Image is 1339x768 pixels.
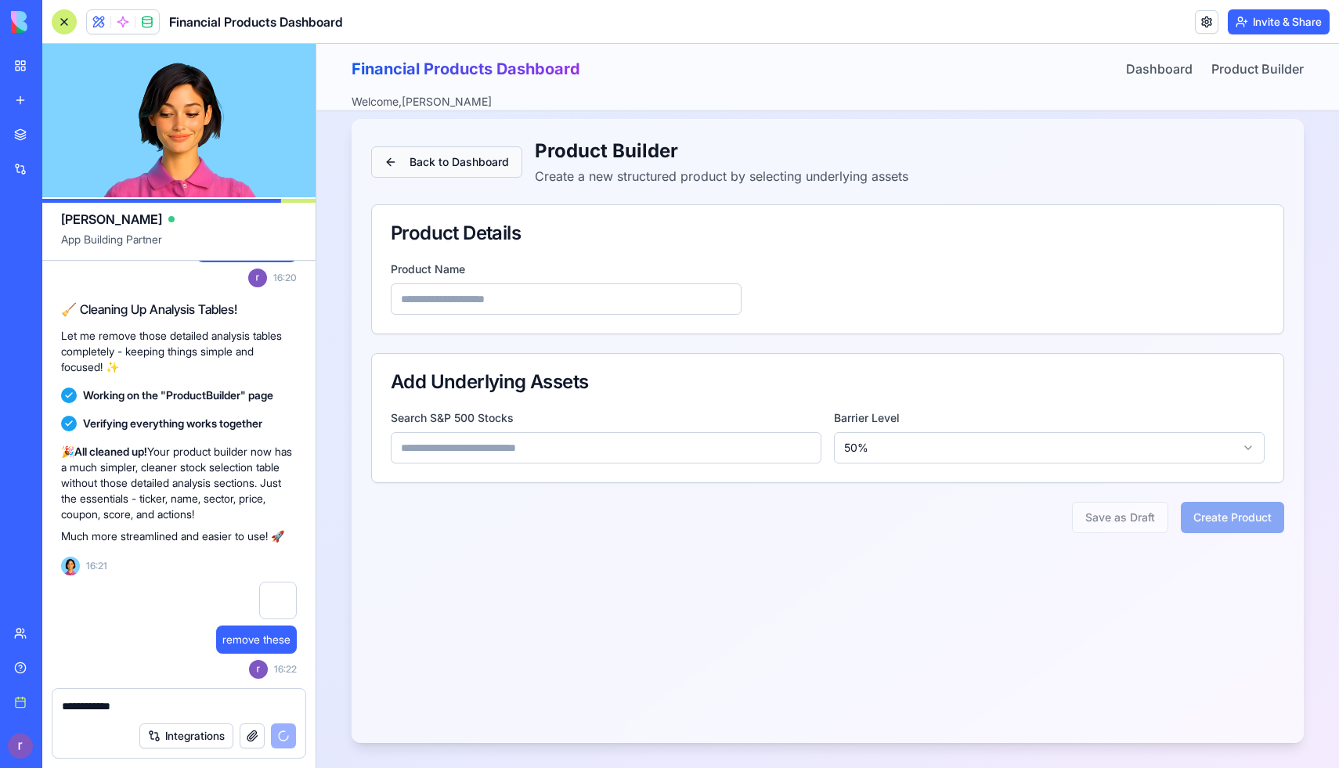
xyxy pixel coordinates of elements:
[222,632,291,647] span: remove these
[61,232,297,260] span: App Building Partner
[11,11,108,33] img: logo
[810,16,876,34] a: Dashboard
[61,300,297,319] h2: 🧹 Cleaning Up Analysis Tables!
[74,366,505,382] label: Search S&P 500 Stocks
[218,123,592,142] p: Create a new structured product by selecting underlying assets
[273,272,297,284] span: 16:20
[61,328,297,375] p: Let me remove those detailed analysis tables completely - keeping things simple and focused! ✨
[74,218,948,233] label: Product Name
[248,269,267,287] img: ACg8ocK9p4COroYERF96wq_Nqbucimpd5rvzMLLyBNHYTn_bI3RzLw=s96-c
[61,528,297,544] p: Much more streamlined and easier to use! 🚀
[74,180,948,199] div: Product Details
[61,210,162,229] span: [PERSON_NAME]
[35,14,264,36] h1: Financial Products Dashboard
[35,50,175,66] div: Welcome, [PERSON_NAME]
[61,557,80,575] img: Ella_00000_wcx2te.png
[249,660,268,679] img: ACg8ocK9p4COroYERF96wq_Nqbucimpd5rvzMLLyBNHYTn_bI3RzLw=s96-c
[61,444,297,522] p: 🎉 Your product builder now has a much simpler, cleaner stock selection table without those detail...
[74,445,147,458] strong: All cleaned up!
[86,560,107,572] span: 16:21
[55,103,206,134] button: Back to Dashboard
[218,95,592,120] h2: Product Builder
[74,329,948,348] div: Add Underlying Assets
[83,416,262,431] span: Verifying everything works together
[139,723,233,748] button: Integrations
[169,13,343,31] h1: Financial Products Dashboard
[895,16,987,34] a: Product Builder
[518,366,948,382] label: Barrier Level
[8,734,33,759] img: ACg8ocK9p4COroYERF96wq_Nqbucimpd5rvzMLLyBNHYTn_bI3RzLw=s96-c
[274,663,297,676] span: 16:22
[83,388,273,403] span: Working on the "ProductBuilder" page
[1228,9,1330,34] button: Invite & Share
